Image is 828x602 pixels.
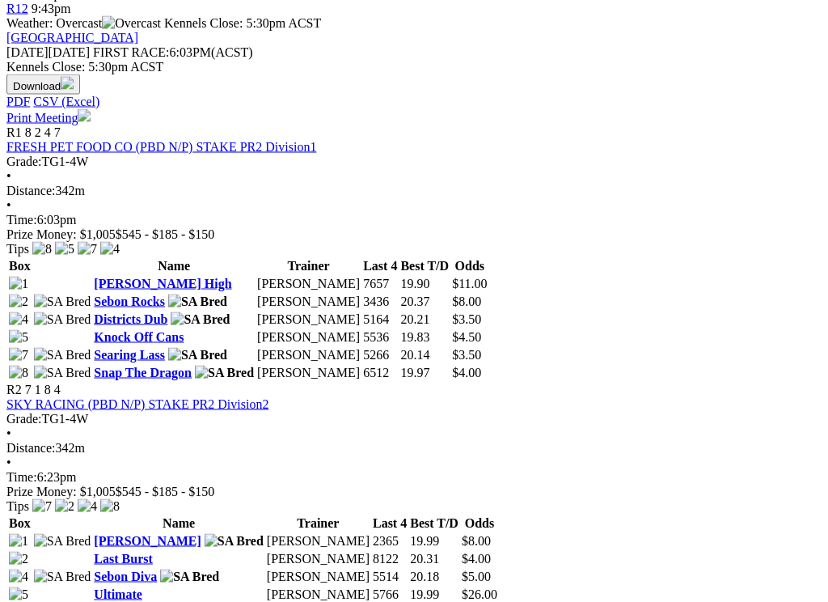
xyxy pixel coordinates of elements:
[94,570,157,583] a: Sebon Diva
[78,499,97,514] img: 4
[462,552,491,566] span: $4.00
[32,2,71,15] span: 9:43pm
[94,295,165,308] a: Sebon Rocks
[205,534,264,549] img: SA Bred
[94,277,231,290] a: [PERSON_NAME] High
[94,330,184,344] a: Knock Off Cans
[6,397,268,411] a: SKY RACING (PBD N/P) STAKE PR2 Division2
[399,347,450,363] td: 20.14
[462,534,491,548] span: $8.00
[9,587,28,602] img: 5
[6,155,822,169] div: TG1-4W
[409,533,459,549] td: 19.99
[409,551,459,567] td: 20.31
[266,569,370,585] td: [PERSON_NAME]
[6,242,29,256] span: Tips
[462,587,497,601] span: $26.00
[116,485,215,498] span: $545 - $185 - $150
[6,125,22,139] span: R1
[116,227,215,241] span: $545 - $185 - $150
[93,45,169,59] span: FIRST RACE:
[94,587,142,601] a: Ultimate
[55,499,74,514] img: 2
[93,45,253,59] span: 6:03PM(ACST)
[6,95,822,109] div: Download
[164,16,321,30] span: Kennels Close: 5:30pm ACST
[94,366,192,379] a: Snap The Dragon
[102,16,161,31] img: Overcast
[362,329,398,346] td: 5536
[399,312,450,328] td: 20.21
[399,258,450,274] th: Best T/D
[372,515,408,532] th: Last 4
[409,515,459,532] th: Best T/D
[6,60,822,74] div: Kennels Close: 5:30pm ACST
[256,329,361,346] td: [PERSON_NAME]
[94,552,152,566] a: Last Burst
[362,294,398,310] td: 3436
[93,515,264,532] th: Name
[462,570,491,583] span: $5.00
[6,111,91,125] a: Print Meeting
[6,2,28,15] span: R12
[452,330,481,344] span: $4.50
[6,155,42,168] span: Grade:
[195,366,254,380] img: SA Bred
[94,534,201,548] a: [PERSON_NAME]
[6,16,164,30] span: Weather: Overcast
[256,347,361,363] td: [PERSON_NAME]
[6,140,316,154] a: FRESH PET FOOD CO (PBD N/P) STAKE PR2 Division1
[78,242,97,256] img: 7
[168,348,227,362] img: SA Bred
[256,294,361,310] td: [PERSON_NAME]
[94,312,167,326] a: Districts Dub
[256,312,361,328] td: [PERSON_NAME]
[9,259,31,273] span: Box
[6,499,29,513] span: Tips
[6,470,37,484] span: Time:
[9,277,28,291] img: 1
[6,45,49,59] span: [DATE]
[94,348,165,362] a: Searing Lass
[362,312,398,328] td: 5164
[256,276,361,292] td: [PERSON_NAME]
[6,169,11,183] span: •
[34,570,91,584] img: SA Bred
[32,499,52,514] img: 7
[266,533,370,549] td: [PERSON_NAME]
[256,365,361,381] td: [PERSON_NAME]
[33,95,99,108] a: CSV (Excel)
[34,366,91,380] img: SA Bred
[6,184,55,197] span: Distance:
[6,198,11,212] span: •
[34,295,91,309] img: SA Bred
[452,295,481,308] span: $8.00
[452,348,481,362] span: $3.50
[409,569,459,585] td: 20.18
[362,258,398,274] th: Last 4
[266,515,370,532] th: Trainer
[34,312,91,327] img: SA Bred
[452,312,481,326] span: $3.50
[93,258,255,274] th: Name
[399,329,450,346] td: 19.83
[452,366,481,379] span: $4.00
[171,312,230,327] img: SA Bred
[6,470,822,485] div: 6:23pm
[6,95,30,108] a: PDF
[6,213,822,227] div: 6:03pm
[9,295,28,309] img: 2
[6,441,55,455] span: Distance:
[9,534,28,549] img: 1
[399,365,450,381] td: 19.97
[61,77,74,90] img: download.svg
[100,499,120,514] img: 8
[34,348,91,362] img: SA Bred
[168,295,227,309] img: SA Bred
[25,383,61,396] span: 7 1 8 4
[6,412,822,426] div: TG1-4W
[6,31,138,45] a: [GEOGRAPHIC_DATA]
[362,365,398,381] td: 6512
[32,242,52,256] img: 8
[372,551,408,567] td: 8122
